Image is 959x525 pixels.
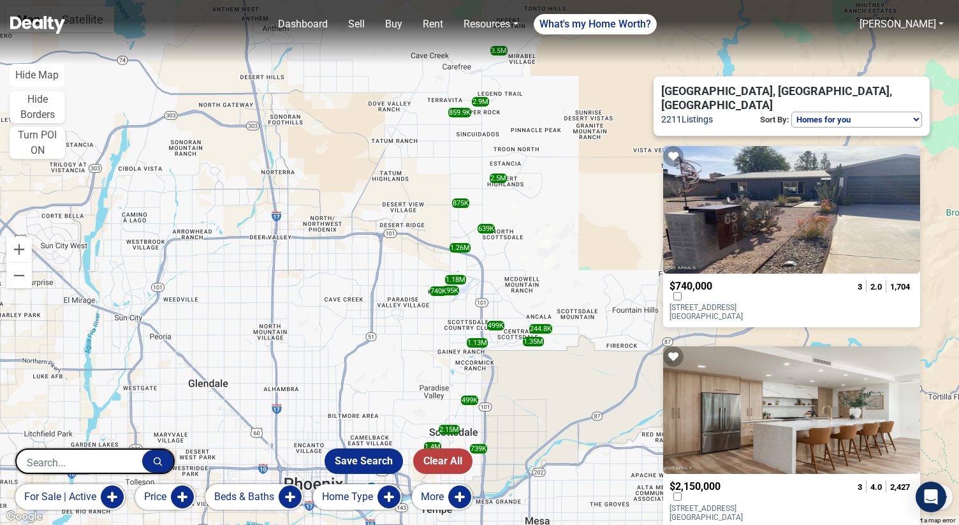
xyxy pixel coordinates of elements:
div: 859.9K [448,108,471,117]
label: Compare [670,292,685,300]
div: 499K [487,321,504,330]
div: 1.35M [523,337,544,346]
div: 2.5M [490,174,507,183]
div: 2.15M [439,425,460,434]
button: Hide Borders [10,91,65,123]
span: 2.0 [870,282,882,292]
button: Home Type [313,484,402,510]
button: Price [135,484,195,510]
p: [STREET_ADDRESS] [GEOGRAPHIC_DATA] [670,504,772,522]
a: Sell [343,11,370,37]
div: 740K [430,286,447,296]
a: [PERSON_NAME] [860,18,936,30]
div: 495K [442,286,459,295]
button: for sale | active [15,484,125,510]
span: 2211 Listings [661,112,713,128]
span: 1,704 [890,282,910,292]
p: Sort By: [758,112,791,128]
a: Resources [458,11,523,37]
iframe: BigID CMP Widget [6,487,45,525]
label: Compare [670,492,685,501]
button: Turn POI ON [10,127,65,159]
a: What's my Home Worth? [534,14,657,34]
div: 1.13M [467,338,488,348]
a: [PERSON_NAME] [854,11,949,37]
span: 4.0 [870,482,882,492]
button: Zoom in [6,237,32,262]
span: [GEOGRAPHIC_DATA], [GEOGRAPHIC_DATA], [GEOGRAPHIC_DATA] [661,84,907,112]
div: 1.18M [445,275,466,285]
button: Save Search [325,448,403,474]
button: Zoom out [6,263,32,288]
a: Rent [418,11,448,37]
a: Buy [380,11,407,37]
div: 2.9M [472,97,489,107]
button: Beds & Baths [205,484,303,510]
button: Clear All [413,448,472,474]
div: 1.26M [450,243,471,253]
span: $740,000 [670,280,712,292]
img: Dealty - Buy, Sell & Rent Homes [10,16,65,34]
div: Open Intercom Messenger [916,482,946,512]
div: 739K [470,444,487,454]
span: 2,427 [890,482,910,492]
input: Search... [17,450,142,475]
div: 244.8K [529,324,552,334]
div: 639K [478,224,495,233]
div: 499K [461,396,478,405]
div: 1.4M [424,442,441,452]
p: [STREET_ADDRESS] [GEOGRAPHIC_DATA] [670,303,772,321]
span: 3 [858,482,862,492]
span: 3 [858,282,862,292]
a: Dashboard [273,11,333,37]
button: More [412,484,472,510]
div: 875K [452,198,469,208]
span: $2,150,000 [670,480,721,492]
button: Hide Map [10,64,64,87]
